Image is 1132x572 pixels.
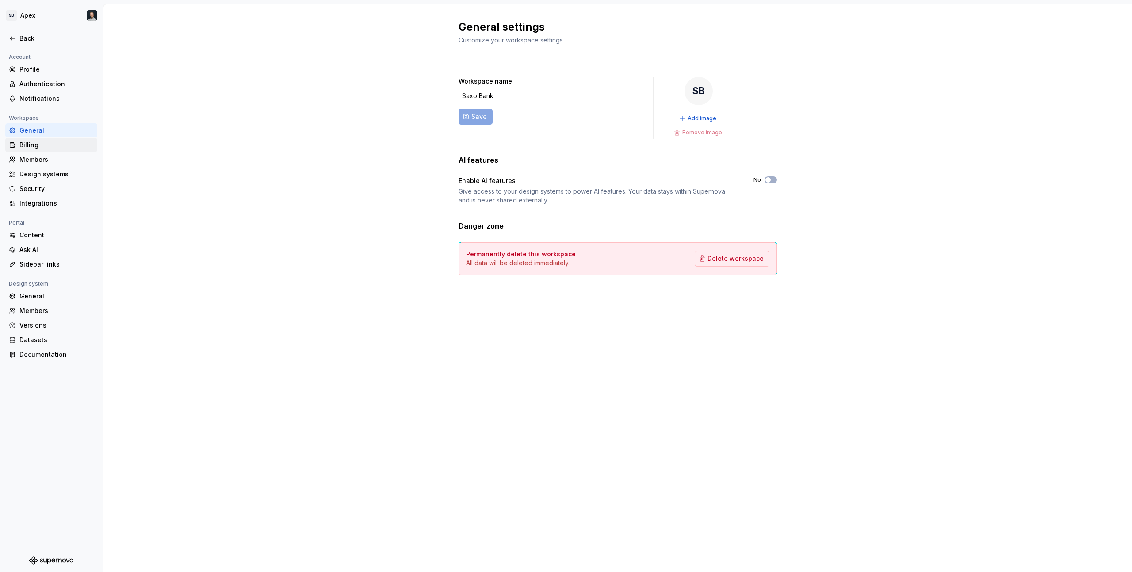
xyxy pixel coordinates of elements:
[5,52,34,62] div: Account
[19,141,94,149] div: Billing
[19,170,94,179] div: Design systems
[5,333,97,347] a: Datasets
[19,126,94,135] div: General
[19,321,94,330] div: Versions
[19,336,94,344] div: Datasets
[459,155,498,165] h3: AI features
[459,77,512,86] label: Workspace name
[459,187,738,205] div: Give access to your design systems to power AI features. Your data stays within Supernova and is ...
[5,77,97,91] a: Authentication
[19,65,94,74] div: Profile
[5,113,42,123] div: Workspace
[5,257,97,271] a: Sidebar links
[19,306,94,315] div: Members
[2,6,101,25] button: SBApexNiklas Quitzau
[5,123,97,137] a: General
[695,251,769,267] button: Delete workspace
[685,77,713,105] div: SB
[5,92,97,106] a: Notifications
[459,176,738,185] div: Enable AI features
[459,221,504,231] h3: Danger zone
[677,112,720,125] button: Add image
[19,350,94,359] div: Documentation
[19,184,94,193] div: Security
[5,318,97,332] a: Versions
[466,259,576,267] p: All data will be deleted immediately.
[6,10,17,21] div: SB
[5,182,97,196] a: Security
[20,11,35,20] div: Apex
[5,217,28,228] div: Portal
[5,62,97,76] a: Profile
[19,231,94,240] div: Content
[688,115,716,122] span: Add image
[19,34,94,43] div: Back
[29,556,73,565] svg: Supernova Logo
[87,10,97,21] img: Niklas Quitzau
[459,20,766,34] h2: General settings
[19,260,94,269] div: Sidebar links
[5,243,97,257] a: Ask AI
[5,153,97,167] a: Members
[5,31,97,46] a: Back
[5,138,97,152] a: Billing
[19,94,94,103] div: Notifications
[19,292,94,301] div: General
[5,228,97,242] a: Content
[5,289,97,303] a: General
[19,80,94,88] div: Authentication
[19,199,94,208] div: Integrations
[707,254,764,263] span: Delete workspace
[5,196,97,210] a: Integrations
[5,347,97,362] a: Documentation
[5,304,97,318] a: Members
[5,278,52,289] div: Design system
[19,155,94,164] div: Members
[466,250,576,259] h4: Permanently delete this workspace
[5,167,97,181] a: Design systems
[459,36,564,44] span: Customize your workspace settings.
[753,176,761,183] label: No
[19,245,94,254] div: Ask AI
